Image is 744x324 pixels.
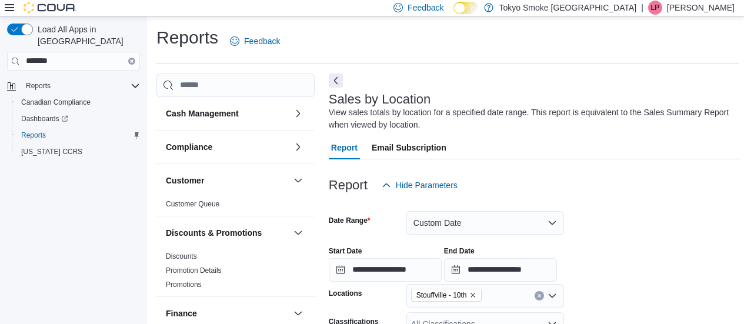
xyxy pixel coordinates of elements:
[396,179,458,191] span: Hide Parameters
[667,1,735,15] p: [PERSON_NAME]
[331,136,358,159] span: Report
[291,140,305,154] button: Compliance
[16,95,140,109] span: Canadian Compliance
[166,108,289,119] button: Cash Management
[469,292,476,299] button: Remove Stouffville - 10th from selection in this group
[377,173,462,197] button: Hide Parameters
[329,178,368,192] h3: Report
[225,29,285,53] a: Feedback
[444,258,557,282] input: Press the down key to open a popover containing a calendar.
[24,2,76,14] img: Cova
[453,2,478,14] input: Dark Mode
[16,128,140,142] span: Reports
[21,79,55,93] button: Reports
[648,1,662,15] div: Luke Persaud
[166,266,222,275] span: Promotion Details
[291,306,305,320] button: Finance
[12,111,145,127] a: Dashboards
[244,35,280,47] span: Feedback
[156,26,218,49] h1: Reports
[166,227,262,239] h3: Discounts & Promotions
[499,1,637,15] p: Tokyo Smoke [GEOGRAPHIC_DATA]
[411,289,482,302] span: Stouffville - 10th
[16,112,140,126] span: Dashboards
[166,175,204,186] h3: Customer
[166,141,289,153] button: Compliance
[166,280,202,289] a: Promotions
[291,106,305,121] button: Cash Management
[16,128,51,142] a: Reports
[166,308,197,319] h3: Finance
[16,145,140,159] span: Washington CCRS
[166,175,289,186] button: Customer
[33,24,140,47] span: Load All Apps in [GEOGRAPHIC_DATA]
[329,106,733,131] div: View sales totals by location for a specified date range. This report is equivalent to the Sales ...
[156,249,315,296] div: Discounts & Promotions
[128,58,135,65] button: Clear input
[21,98,91,107] span: Canadian Compliance
[166,200,219,208] a: Customer Queue
[16,145,87,159] a: [US_STATE] CCRS
[2,78,145,94] button: Reports
[166,108,239,119] h3: Cash Management
[548,291,557,300] button: Open list of options
[291,173,305,188] button: Customer
[166,227,289,239] button: Discounts & Promotions
[16,112,73,126] a: Dashboards
[21,147,82,156] span: [US_STATE] CCRS
[166,199,219,209] span: Customer Queue
[12,94,145,111] button: Canadian Compliance
[166,141,212,153] h3: Compliance
[166,308,289,319] button: Finance
[156,197,315,216] div: Customer
[406,211,564,235] button: Custom Date
[372,136,446,159] span: Email Subscription
[329,246,362,256] label: Start Date
[535,291,544,300] button: Clear input
[21,79,140,93] span: Reports
[329,258,442,282] input: Press the down key to open a popover containing a calendar.
[444,246,475,256] label: End Date
[12,143,145,160] button: [US_STATE] CCRS
[291,226,305,240] button: Discounts & Promotions
[329,289,362,298] label: Locations
[166,252,197,260] a: Discounts
[16,95,95,109] a: Canadian Compliance
[329,92,431,106] h3: Sales by Location
[26,81,51,91] span: Reports
[408,2,443,14] span: Feedback
[166,266,222,275] a: Promotion Details
[651,1,660,15] span: LP
[641,1,643,15] p: |
[416,289,467,301] span: Stouffville - 10th
[166,280,202,289] span: Promotions
[21,114,68,123] span: Dashboards
[329,216,371,225] label: Date Range
[12,127,145,143] button: Reports
[7,73,140,191] nav: Complex example
[329,74,343,88] button: Next
[21,131,46,140] span: Reports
